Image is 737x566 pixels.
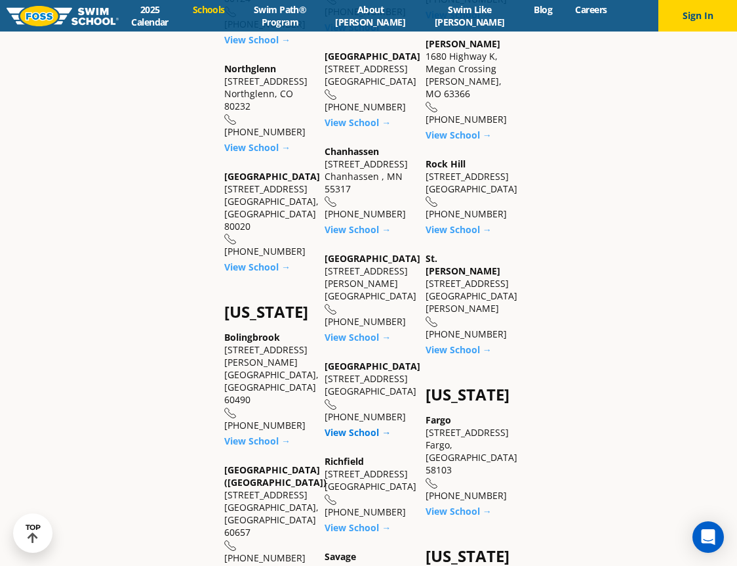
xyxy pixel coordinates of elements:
[523,3,564,16] a: Blog
[325,455,364,468] a: Richfield
[224,114,237,125] img: location-phone-o-icon.svg
[426,505,492,517] a: View School →
[224,303,311,321] h4: [US_STATE]
[692,521,724,553] div: Open Intercom Messenger
[7,6,119,26] img: FOSS Swim School Logo
[224,464,327,489] a: [GEOGRAPHIC_DATA] ([GEOGRAPHIC_DATA])
[224,540,237,552] img: location-phone-o-icon.svg
[325,455,412,518] div: [STREET_ADDRESS] [GEOGRAPHIC_DATA] [PHONE_NUMBER]
[325,89,337,100] img: location-phone-o-icon.svg
[426,158,513,221] div: [STREET_ADDRESS] [GEOGRAPHIC_DATA] [PHONE_NUMBER]
[426,252,500,277] a: St. [PERSON_NAME]
[181,3,236,16] a: Schools
[325,252,420,265] a: [GEOGRAPHIC_DATA]
[325,50,420,62] a: [GEOGRAPHIC_DATA]
[325,360,420,372] a: [GEOGRAPHIC_DATA]
[426,547,513,565] h4: [US_STATE]
[224,141,290,154] a: View School →
[325,494,337,506] img: location-phone-o-icon.svg
[325,426,391,439] a: View School →
[325,116,391,129] a: View School →
[119,3,181,28] a: 2025 Calendar
[224,331,280,343] a: Bolingbrook
[26,523,41,544] div: TOP
[324,3,417,28] a: About [PERSON_NAME]
[426,414,451,426] a: Fargo
[236,3,323,28] a: Swim Path® Program
[224,331,311,431] div: [STREET_ADDRESS][PERSON_NAME] [GEOGRAPHIC_DATA], [GEOGRAPHIC_DATA] 60490 [PHONE_NUMBER]
[426,37,513,125] div: 1680 Highway K, Megan Crossing [PERSON_NAME], MO 63366 [PHONE_NUMBER]
[417,3,523,28] a: Swim Like [PERSON_NAME]
[325,223,391,236] a: View School →
[224,408,237,419] img: location-phone-o-icon.svg
[224,62,311,138] div: [STREET_ADDRESS] Northglenn, CO 80232 [PHONE_NUMBER]
[426,196,438,207] img: location-phone-o-icon.svg
[325,360,412,423] div: [STREET_ADDRESS] [GEOGRAPHIC_DATA] [PHONE_NUMBER]
[224,62,276,75] a: Northglenn
[224,261,290,273] a: View School →
[426,414,513,502] div: [STREET_ADDRESS] Fargo, [GEOGRAPHIC_DATA] 58103 [PHONE_NUMBER]
[325,196,337,207] img: location-phone-o-icon.svg
[426,252,513,340] div: [STREET_ADDRESS] [GEOGRAPHIC_DATA][PERSON_NAME] [PHONE_NUMBER]
[325,550,356,563] a: Savage
[426,385,513,404] h4: [US_STATE]
[426,478,438,489] img: location-phone-o-icon.svg
[224,234,237,245] img: location-phone-o-icon.svg
[564,3,618,16] a: Careers
[325,399,337,410] img: location-phone-o-icon.svg
[426,316,438,328] img: location-phone-o-icon.svg
[426,343,492,356] a: View School →
[426,223,492,236] a: View School →
[224,435,290,447] a: View School →
[325,145,412,221] div: [STREET_ADDRESS] Chanhassen , MN 55317 [PHONE_NUMBER]
[325,50,412,113] div: [STREET_ADDRESS] [GEOGRAPHIC_DATA] [PHONE_NUMBER]
[224,170,311,258] div: [STREET_ADDRESS] [GEOGRAPHIC_DATA], [GEOGRAPHIC_DATA] 80020 [PHONE_NUMBER]
[426,129,492,141] a: View School →
[224,170,320,183] a: [GEOGRAPHIC_DATA]
[325,252,412,328] div: [STREET_ADDRESS][PERSON_NAME] [GEOGRAPHIC_DATA] [PHONE_NUMBER]
[426,102,438,113] img: location-phone-o-icon.svg
[325,145,379,158] a: Chanhassen
[325,331,391,343] a: View School →
[426,158,466,170] a: Rock Hill
[224,33,290,46] a: View School →
[325,304,337,315] img: location-phone-o-icon.svg
[426,37,500,50] a: [PERSON_NAME]
[325,521,391,534] a: View School →
[224,464,311,564] div: [STREET_ADDRESS] [GEOGRAPHIC_DATA], [GEOGRAPHIC_DATA] 60657 [PHONE_NUMBER]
